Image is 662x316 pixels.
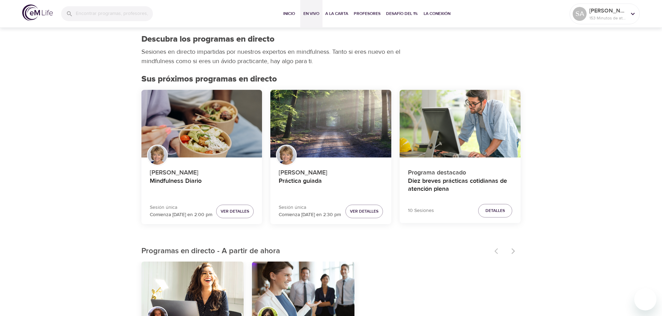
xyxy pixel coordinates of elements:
[221,208,249,215] span: Ver detalles
[408,177,512,194] h4: Diez breves prácticas cotidianas de atención plena
[386,10,418,17] span: Desafío del 1%
[150,204,212,211] p: Sesión única
[141,246,490,257] p: Programas en directo - A partir de ahora
[345,205,383,218] button: Ver detalles
[303,10,320,17] span: En vivo
[279,211,341,219] p: Comienza [DATE] en 2:30 pm
[141,90,262,158] button: Mindfulness Diario
[325,10,348,17] span: A la carta
[150,211,212,219] p: Comienza [DATE] en 2:00 pm
[478,204,512,217] button: Detalles
[354,10,381,17] span: Profesores
[573,7,587,21] div: SA
[141,47,402,66] p: Sesiones en directo impartidas por nuestros expertos en mindfulness. Tanto si eres nuevo en el mi...
[408,165,512,177] p: Programa destacado
[270,90,391,158] button: Práctica guiada
[141,34,275,44] h1: Descubra los programas en directo
[150,165,254,177] p: [PERSON_NAME]
[150,177,254,194] h4: Mindfulness Diario
[279,165,383,177] p: [PERSON_NAME]
[408,207,434,214] p: 10 Sesiones
[279,204,341,211] p: Sesión única
[634,288,656,310] iframe: Botón para iniciar la ventana de mensajería
[485,207,505,214] span: Detalles
[424,10,450,17] span: La Conexión
[350,208,378,215] span: Ver detalles
[400,90,521,158] button: Diez breves prácticas cotidianas de atención plena
[589,15,626,21] p: 153 Minutos de atención
[279,177,383,194] h4: Práctica guiada
[76,6,153,21] input: Encontrar programas, profesores, etc...
[22,5,53,21] img: logo
[281,10,297,17] span: Inicio
[216,205,254,218] button: Ver detalles
[589,7,626,15] p: [PERSON_NAME]
[141,74,521,84] h2: Sus próximos programas en directo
